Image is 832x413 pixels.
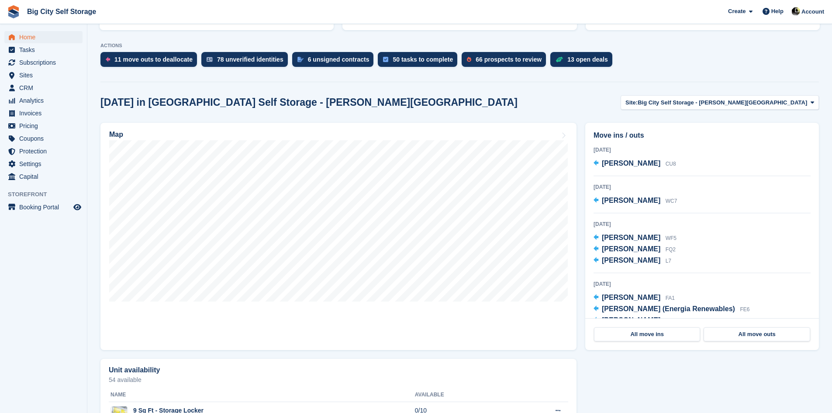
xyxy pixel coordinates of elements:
a: menu [4,82,83,94]
span: Help [771,7,784,16]
th: Available [415,388,509,402]
div: 78 unverified identities [217,56,283,63]
span: [PERSON_NAME] [602,197,660,204]
span: L7 [666,258,671,264]
a: [PERSON_NAME] G4 [594,315,673,326]
div: 13 open deals [567,56,608,63]
a: 78 unverified identities [201,52,292,71]
img: contract_signature_icon-13c848040528278c33f63329250d36e43548de30e8caae1d1a13099fd9432cc5.svg [297,57,304,62]
div: [DATE] [594,280,811,288]
div: 6 unsigned contracts [308,56,369,63]
a: [PERSON_NAME] CU8 [594,158,676,170]
img: task-75834270c22a3079a89374b754ae025e5fb1db73e45f91037f5363f120a921f8.svg [383,57,388,62]
span: Coupons [19,132,72,145]
a: Big City Self Storage [24,4,100,19]
a: [PERSON_NAME] WC7 [594,195,677,207]
a: 13 open deals [550,52,617,71]
span: Sites [19,69,72,81]
a: menu [4,94,83,107]
div: 50 tasks to complete [393,56,453,63]
span: FA1 [666,295,675,301]
a: menu [4,145,83,157]
span: [PERSON_NAME] [602,294,660,301]
p: 54 available [109,377,568,383]
span: Home [19,31,72,43]
a: menu [4,120,83,132]
span: Big City Self Storage - [PERSON_NAME][GEOGRAPHIC_DATA] [638,98,807,107]
span: [PERSON_NAME] (Energia Renewables) [602,305,735,312]
span: WF5 [666,235,677,241]
img: Patrick Nevin [791,7,800,16]
span: WC7 [666,198,677,204]
a: menu [4,31,83,43]
div: 11 move outs to deallocate [114,56,193,63]
img: move_outs_to_deallocate_icon-f764333ba52eb49d3ac5e1228854f67142a1ed5810a6f6cc68b1a99e826820c5.svg [106,57,110,62]
span: Protection [19,145,72,157]
span: [PERSON_NAME] [602,234,660,241]
span: [PERSON_NAME] [602,257,660,264]
h2: Map [109,131,123,139]
a: menu [4,201,83,213]
a: menu [4,132,83,145]
span: CRM [19,82,72,94]
span: Subscriptions [19,56,72,69]
span: Site: [625,98,638,107]
span: [PERSON_NAME] [602,245,660,253]
span: FQ2 [666,246,676,253]
a: menu [4,170,83,183]
a: menu [4,69,83,81]
img: deal-1b604bf984904fb50ccaf53a9ad4b4a5d6e5aea283cecdc64d6e3604feb123c2.svg [556,56,563,62]
img: verify_identity-adf6edd0f0f0b5bbfe63781bf79b02c33cf7c696d77639b501bdc392416b5a36.svg [207,57,213,62]
span: Capital [19,170,72,183]
a: [PERSON_NAME] FA1 [594,292,675,304]
span: G4 [666,318,673,324]
a: 66 prospects to review [462,52,550,71]
h2: Move ins / outs [594,130,811,141]
span: Pricing [19,120,72,132]
a: [PERSON_NAME] L7 [594,255,671,267]
a: menu [4,56,83,69]
div: [DATE] [594,183,811,191]
span: Analytics [19,94,72,107]
a: All move outs [704,327,810,341]
a: 50 tasks to complete [378,52,462,71]
div: [DATE] [594,146,811,154]
span: [PERSON_NAME] [602,316,660,324]
a: menu [4,158,83,170]
span: Storefront [8,190,87,199]
span: Tasks [19,44,72,56]
a: 11 move outs to deallocate [100,52,201,71]
span: Create [728,7,746,16]
h2: [DATE] in [GEOGRAPHIC_DATA] Self Storage - [PERSON_NAME][GEOGRAPHIC_DATA] [100,97,518,108]
span: Invoices [19,107,72,119]
img: stora-icon-8386f47178a22dfd0bd8f6a31ec36ba5ce8667c1dd55bd0f319d3a0aa187defe.svg [7,5,20,18]
a: [PERSON_NAME] FQ2 [594,244,676,255]
div: [DATE] [594,220,811,228]
a: Map [100,123,577,350]
span: FE6 [740,306,749,312]
h2: Unit availability [109,366,160,374]
a: [PERSON_NAME] WF5 [594,233,677,244]
span: CU8 [666,161,676,167]
a: 6 unsigned contracts [292,52,378,71]
img: prospect-51fa495bee0391a8d652442698ab0144808aea92771e9ea1ae160a38d050c398.svg [467,57,471,62]
div: 66 prospects to review [476,56,542,63]
p: ACTIONS [100,43,819,49]
span: Account [801,7,824,16]
th: Name [109,388,415,402]
a: menu [4,107,83,119]
a: [PERSON_NAME] (Energia Renewables) FE6 [594,304,749,315]
a: menu [4,44,83,56]
button: Site: Big City Self Storage - [PERSON_NAME][GEOGRAPHIC_DATA] [621,95,819,110]
span: Booking Portal [19,201,72,213]
span: [PERSON_NAME] [602,160,660,167]
a: All move ins [594,327,700,341]
span: Settings [19,158,72,170]
a: Preview store [72,202,83,212]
